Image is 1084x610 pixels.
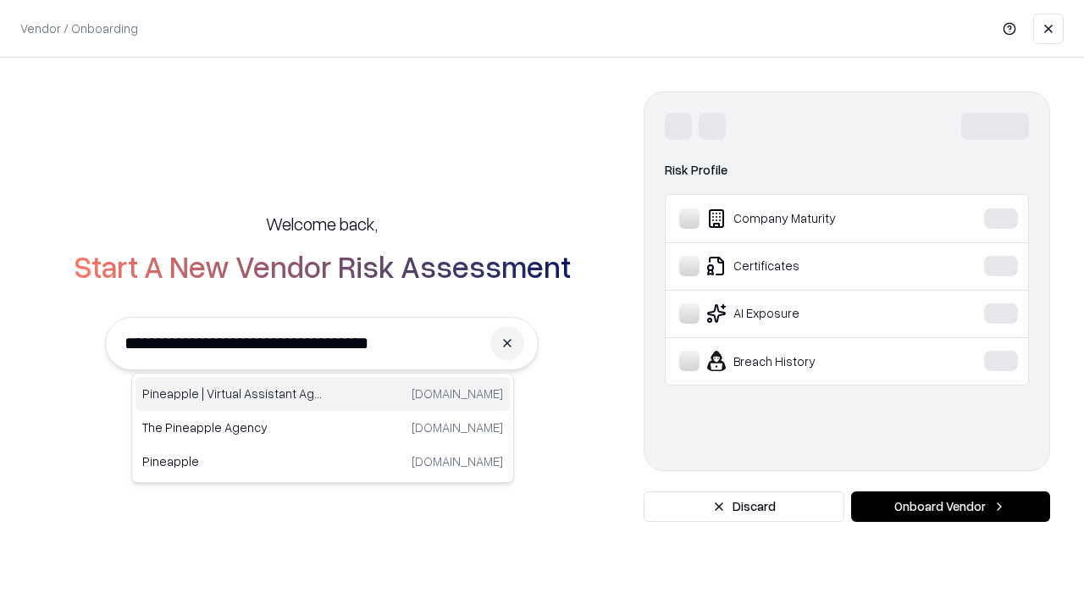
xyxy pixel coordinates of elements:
p: The Pineapple Agency [142,419,323,436]
p: Pineapple | Virtual Assistant Agency [142,385,323,402]
div: Risk Profile [665,160,1029,180]
p: Pineapple [142,452,323,470]
div: Company Maturity [679,208,932,229]
button: Discard [644,491,844,522]
p: [DOMAIN_NAME] [412,385,503,402]
div: AI Exposure [679,303,932,324]
button: Onboard Vendor [851,491,1050,522]
h5: Welcome back, [266,212,378,236]
div: Breach History [679,351,932,371]
p: [DOMAIN_NAME] [412,419,503,436]
div: Certificates [679,256,932,276]
div: Suggestions [131,373,514,483]
p: Vendor / Onboarding [20,19,138,37]
h2: Start A New Vendor Risk Assessment [74,249,571,283]
p: [DOMAIN_NAME] [412,452,503,470]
